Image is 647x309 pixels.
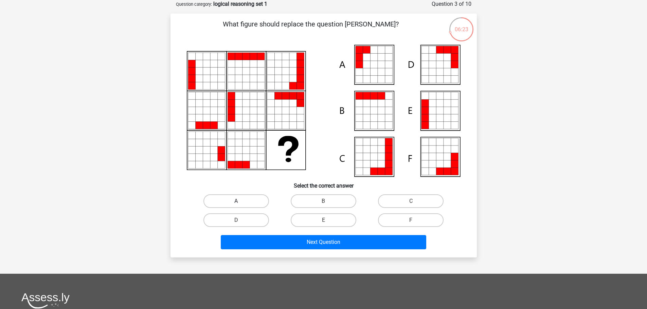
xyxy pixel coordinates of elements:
[221,235,426,249] button: Next Question
[213,1,267,7] strong: logical reasoning set 1
[181,19,441,39] p: What figure should replace the question [PERSON_NAME]?
[203,213,269,227] label: D
[21,293,70,309] img: Assessly logo
[291,213,356,227] label: E
[203,194,269,208] label: A
[181,177,466,189] h6: Select the correct answer
[449,17,474,34] div: 06:23
[291,194,356,208] label: B
[176,2,212,7] small: Question category:
[378,194,444,208] label: C
[378,213,444,227] label: F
